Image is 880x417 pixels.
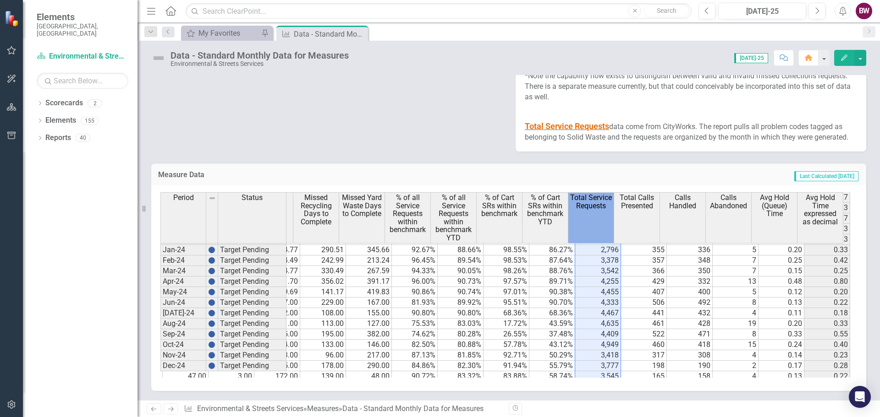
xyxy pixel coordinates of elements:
td: 108.00 [300,308,346,319]
p: data come from CityWorks. The report pulls all problem codes tagged as belonging to Solid Waste a... [525,119,857,143]
td: 366 [621,266,667,276]
td: 4 [713,350,759,361]
td: 330.49 [300,266,346,276]
td: 146.00 [346,340,392,350]
td: 7 [713,266,759,276]
p: *Note the capability now exists to distinguish between valid and invalid missed collections reque... [525,69,857,104]
img: BgCOk07PiH71IgAAAABJRU5ErkJggg== [208,341,215,348]
td: 80.28% [438,329,484,340]
td: 57.78% [484,340,529,350]
span: % of Cart SRs within benchmark YTD [524,194,566,226]
td: 87.13% [392,350,438,361]
td: Mar-24 [160,266,206,276]
td: 0.33 [759,329,804,340]
td: 3,378 [575,255,621,266]
td: 90.86% [392,287,438,298]
td: 400 [667,287,713,298]
td: 74.62% [392,329,438,340]
td: 0.18 [804,308,850,319]
img: BgCOk07PiH71IgAAAABJRU5ErkJggg== [208,267,215,275]
td: 83.32% [438,371,484,382]
td: 345.66 [346,245,392,255]
h3: Measure Data [158,171,450,179]
span: Total Calls Presented [616,194,658,210]
td: 89.92% [438,298,484,308]
span: % of Cart SRs within benchmark [478,194,520,218]
td: 90.73% [438,276,484,287]
td: Jan-24 [160,245,206,255]
td: 350 [667,266,713,276]
img: ClearPoint Strategy [5,11,21,27]
td: 441 [621,308,667,319]
td: 96.45% [392,255,438,266]
td: 3,418 [575,350,621,361]
td: 391.17 [346,276,392,287]
td: 83.03% [438,319,484,329]
td: 84.86% [392,361,438,371]
a: Environmental & Streets Services [37,51,128,62]
td: 80.88% [438,340,484,350]
td: 113.00 [300,319,346,329]
td: Target Pending [218,329,286,340]
button: [DATE]-25 [718,3,806,19]
span: Period [173,194,194,202]
td: 267.59 [346,266,392,276]
img: BgCOk07PiH71IgAAAABJRU5ErkJggg== [208,352,215,359]
td: 492 [667,298,713,308]
td: 92.67% [392,245,438,255]
span: Total Service Requests [570,194,612,210]
td: Sep-24 [160,329,206,340]
td: 460 [621,340,667,350]
td: 90.74% [438,287,484,298]
div: 155 [81,117,99,125]
td: 419.83 [346,287,392,298]
td: 97.01% [484,287,529,298]
td: 97.57% [484,276,529,287]
td: 158 [667,371,713,382]
div: Data - Standard Monthly Data for Measures [170,50,349,60]
td: 4 [713,308,759,319]
td: 167.00 [346,298,392,308]
td: 0.42 [804,255,850,266]
td: Target Pending [218,245,286,255]
td: 0.80 [804,276,850,287]
td: 4,455 [575,287,621,298]
td: 91.94% [484,361,529,371]
td: 5 [713,287,759,298]
td: 172.00 [254,371,300,382]
img: Not Defined [151,51,166,65]
td: 355 [621,245,667,255]
td: 4,949 [575,340,621,350]
td: 4,409 [575,329,621,340]
td: 229.00 [300,298,346,308]
div: My Favorites [198,27,259,39]
img: 8DAGhfEEPCf229AAAAAElFTkSuQmCC [209,195,216,202]
td: 15 [713,340,759,350]
td: 98.26% [484,266,529,276]
td: 2 [713,361,759,371]
td: 0.48 [759,276,804,287]
td: 429 [621,276,667,287]
td: 43.12% [529,340,575,350]
td: 88.66% [438,245,484,255]
td: 43.59% [529,319,575,329]
a: Elements [45,115,76,126]
input: Search Below... [37,73,128,89]
td: 0.24 [759,340,804,350]
td: 190 [667,361,713,371]
span: Calls Handled [662,194,704,210]
td: Target Pending [218,255,286,266]
td: 290.00 [346,361,392,371]
td: 127.00 [346,319,392,329]
td: Target Pending [218,319,286,329]
span: Calls Abandoned [708,194,749,210]
td: 94.33% [392,266,438,276]
div: 40 [76,134,90,142]
td: Target Pending [218,308,286,319]
span: Avg Hold Time expressed as decimal [799,194,841,226]
td: 98.55% [484,245,529,255]
td: 0.22 [804,371,850,382]
td: Jun-24 [160,298,206,308]
span: Last Calculated [DATE] [794,171,858,181]
td: 0.20 [759,245,804,255]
